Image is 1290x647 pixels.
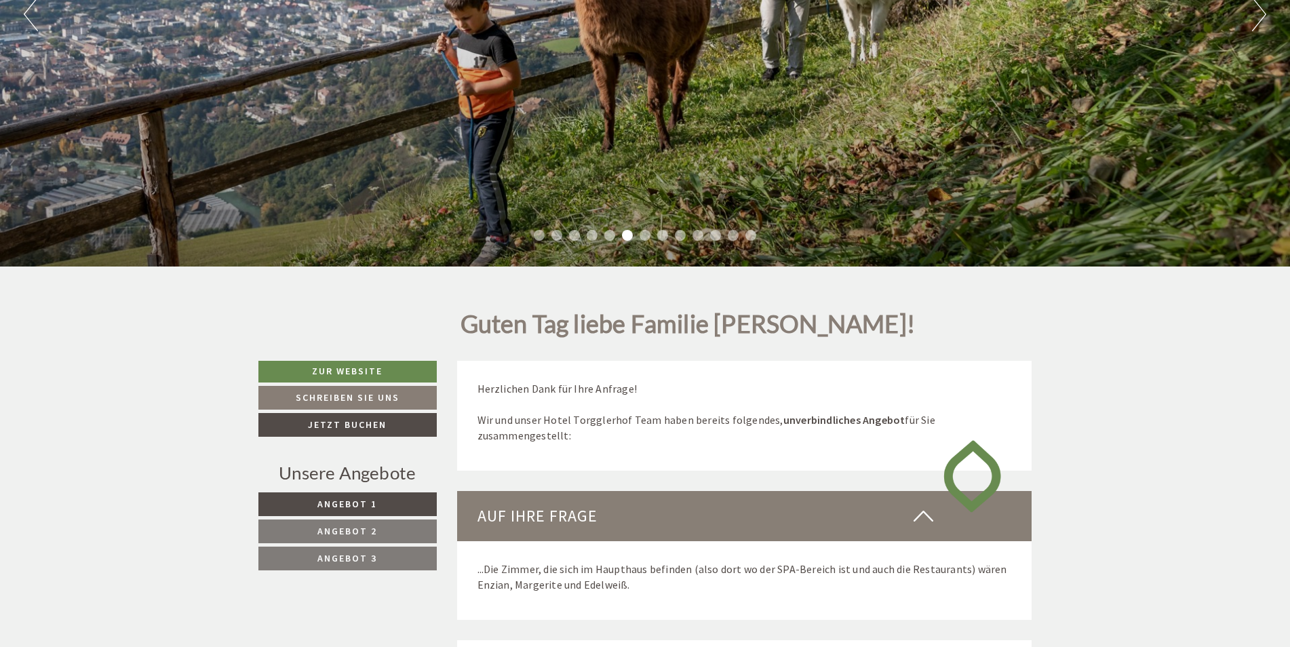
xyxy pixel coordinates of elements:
[231,11,304,34] div: Mittwoch
[258,413,437,437] a: Jetzt buchen
[317,525,377,537] span: Angebot 2
[258,361,437,383] a: Zur Website
[461,311,916,345] h1: Guten Tag liebe Familie [PERSON_NAME]!
[477,381,1012,443] p: Herzlichen Dank für Ihre Anfrage! Wir und unser Hotel Torgglerhof Team haben bereits folgendes, f...
[258,460,437,486] div: Unsere Angebote
[258,386,437,410] a: Schreiben Sie uns
[21,40,215,51] div: [GEOGRAPHIC_DATA]
[317,498,377,510] span: Angebot 1
[783,413,905,427] strong: unverbindliches Angebot
[933,428,1011,524] img: image
[477,562,1012,593] p: ...Die Zimmer, die sich im Haupthaus befinden (also dort wo der SPA-Bereich ist und auch die Rest...
[21,66,215,76] small: 19:36
[11,37,222,79] div: Guten Tag, wie können wir Ihnen helfen?
[457,491,1032,541] div: Auf Ihre Frage
[317,552,377,564] span: Angebot 3
[453,357,534,381] button: Senden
